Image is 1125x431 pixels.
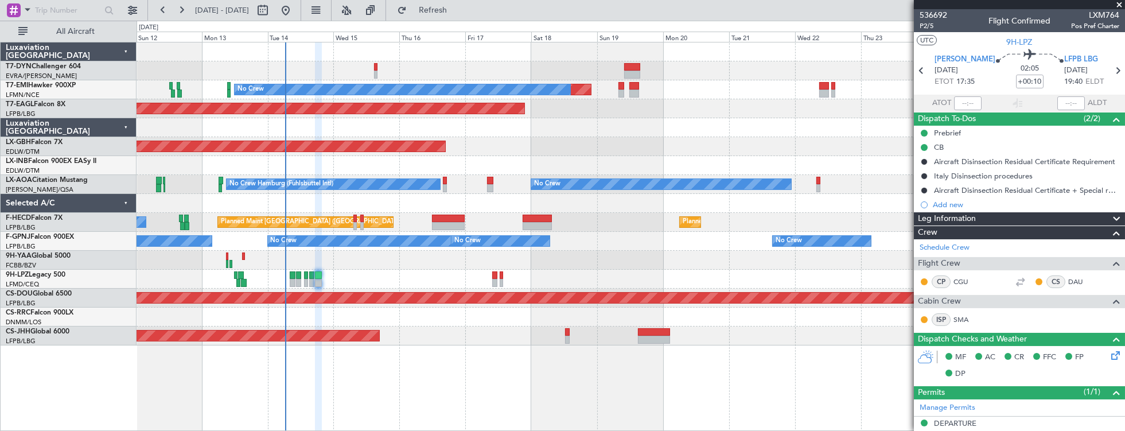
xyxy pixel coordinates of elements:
[13,22,124,41] button: All Aircraft
[6,309,73,316] a: CS-RRCFalcon 900LX
[531,32,597,42] div: Sat 18
[953,277,979,287] a: CGU
[934,418,976,428] div: DEPARTURE
[195,5,249,15] span: [DATE] - [DATE]
[955,368,966,380] span: DP
[35,2,101,19] input: Trip Number
[333,32,399,42] div: Wed 15
[918,257,960,270] span: Flight Crew
[920,9,947,21] span: 536692
[918,386,945,399] span: Permits
[6,177,88,184] a: LX-AOACitation Mustang
[6,166,40,175] a: EDLW/DTM
[6,223,36,232] a: LFPB/LBG
[6,215,63,222] a: F-HECDFalcon 7X
[6,91,40,99] a: LFMN/NCE
[454,232,481,250] div: No Crew
[139,23,158,33] div: [DATE]
[1088,98,1107,109] span: ALDT
[934,157,1115,166] div: Aircraft Disinsection Residual Certificate Requirement
[1071,9,1119,21] span: LXM764
[6,328,30,335] span: CS-JHH
[795,32,861,42] div: Wed 22
[1043,352,1056,363] span: FFC
[6,177,32,184] span: LX-AOA
[918,333,1027,346] span: Dispatch Checks and Weather
[6,234,30,240] span: F-GPNJ
[918,226,937,239] span: Crew
[6,63,32,70] span: T7-DYN
[935,54,995,65] span: [PERSON_NAME]
[1068,277,1094,287] a: DAU
[920,402,975,414] a: Manage Permits
[6,158,96,165] a: LX-INBFalcon 900EX EASy II
[6,101,65,108] a: T7-EAGLFalcon 8X
[268,32,334,42] div: Tue 14
[1064,65,1088,76] span: [DATE]
[663,32,729,42] div: Mon 20
[6,253,32,259] span: 9H-YAA
[6,110,36,118] a: LFPB/LBG
[6,139,63,146] a: LX-GBHFalcon 7X
[30,28,121,36] span: All Aircraft
[1084,112,1100,125] span: (2/2)
[409,6,457,14] span: Refresh
[1084,386,1100,398] span: (1/1)
[6,299,36,308] a: LFPB/LBG
[6,337,36,345] a: LFPB/LBG
[954,96,982,110] input: --:--
[1085,76,1104,88] span: ELDT
[392,1,461,20] button: Refresh
[1007,36,1033,48] span: 9H-LPZ
[465,32,531,42] div: Fri 17
[6,215,31,222] span: F-HECD
[6,147,40,156] a: EDLW/DTM
[1071,21,1119,31] span: Pos Pref Charter
[202,32,268,42] div: Mon 13
[918,295,961,308] span: Cabin Crew
[934,171,1033,181] div: Italy Disinsection procedures
[6,290,33,297] span: CS-DOU
[6,234,74,240] a: F-GPNJFalcon 900EX
[1046,275,1065,288] div: CS
[238,81,264,98] div: No Crew
[229,176,333,193] div: No Crew Hamburg (Fuhlsbuttel Intl)
[6,253,71,259] a: 9H-YAAGlobal 5000
[933,200,1119,209] div: Add new
[729,32,795,42] div: Tue 21
[920,242,970,254] a: Schedule Crew
[6,318,41,327] a: DNMM/LOS
[271,232,297,250] div: No Crew
[6,242,36,251] a: LFPB/LBG
[1014,352,1024,363] span: CR
[6,261,36,270] a: FCBB/BZV
[1075,352,1084,363] span: FP
[776,232,802,250] div: No Crew
[917,35,937,45] button: UTC
[6,82,76,89] a: T7-EMIHawker 900XP
[932,98,951,109] span: ATOT
[6,101,34,108] span: T7-EAGL
[934,185,1119,195] div: Aircraft Disinsection Residual Certificate + Special request
[934,142,944,152] div: CB
[6,271,65,278] a: 9H-LPZLegacy 500
[956,76,975,88] span: 17:35
[955,352,966,363] span: MF
[6,158,28,165] span: LX-INB
[1064,76,1083,88] span: 19:40
[6,271,29,278] span: 9H-LPZ
[597,32,663,42] div: Sun 19
[918,112,976,126] span: Dispatch To-Dos
[918,212,976,226] span: Leg Information
[6,328,69,335] a: CS-JHHGlobal 6000
[988,15,1050,28] div: Flight Confirmed
[1021,63,1039,75] span: 02:05
[683,213,863,231] div: Planned Maint [GEOGRAPHIC_DATA] ([GEOGRAPHIC_DATA])
[6,280,39,289] a: LFMD/CEQ
[136,32,202,42] div: Sun 12
[861,32,927,42] div: Thu 23
[6,139,31,146] span: LX-GBH
[399,32,465,42] div: Thu 16
[1064,54,1098,65] span: LFPB LBG
[935,65,958,76] span: [DATE]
